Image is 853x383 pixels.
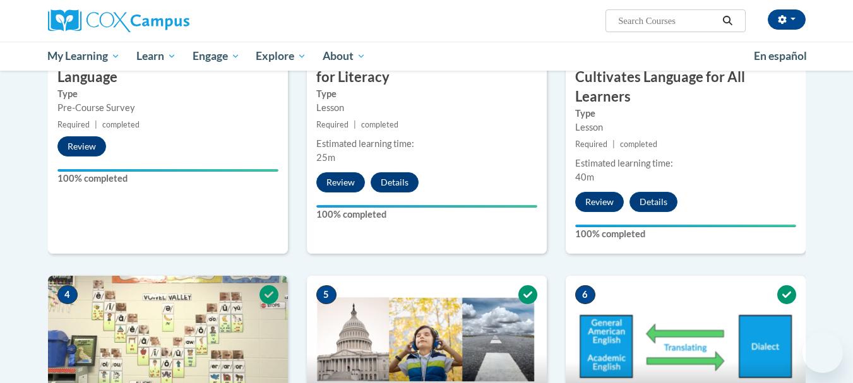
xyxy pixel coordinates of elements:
[136,49,176,64] span: Learn
[316,120,349,129] span: Required
[575,192,624,212] button: Review
[575,139,607,149] span: Required
[629,192,677,212] button: Details
[316,87,537,101] label: Type
[316,137,537,151] div: Estimated learning time:
[57,172,278,186] label: 100% completed
[575,285,595,304] span: 6
[316,152,335,163] span: 25m
[575,227,796,241] label: 100% completed
[566,48,806,106] h3: Creating an Environment that Cultivates Language for All Learners
[718,13,737,28] button: Search
[193,49,240,64] span: Engage
[354,120,356,129] span: |
[95,120,97,129] span: |
[102,120,140,129] span: completed
[316,205,537,208] div: Your progress
[47,49,120,64] span: My Learning
[754,49,807,62] span: En español
[575,172,594,182] span: 40m
[184,42,248,71] a: Engage
[57,101,278,115] div: Pre-Course Survey
[256,49,306,64] span: Explore
[316,101,537,115] div: Lesson
[316,285,337,304] span: 5
[802,333,843,373] iframe: Button to launch messaging window
[617,13,718,28] input: Search Courses
[620,139,657,149] span: completed
[323,49,366,64] span: About
[768,9,806,30] button: Account Settings
[57,120,90,129] span: Required
[316,172,365,192] button: Review
[29,42,825,71] div: Main menu
[746,43,815,69] a: En español
[314,42,374,71] a: About
[57,136,106,156] button: Review
[40,42,129,71] a: My Learning
[57,285,78,304] span: 4
[48,9,189,32] img: Cox Campus
[57,87,278,101] label: Type
[128,42,184,71] a: Learn
[316,208,537,221] label: 100% completed
[575,107,796,121] label: Type
[575,225,796,227] div: Your progress
[612,139,615,149] span: |
[575,156,796,170] div: Estimated learning time:
[575,121,796,134] div: Lesson
[371,172,419,192] button: Details
[57,169,278,172] div: Your progress
[248,42,314,71] a: Explore
[361,120,398,129] span: completed
[48,9,288,32] a: Cox Campus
